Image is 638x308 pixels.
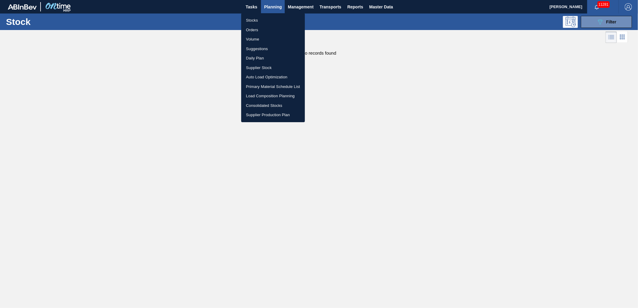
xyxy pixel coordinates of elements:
[241,101,305,110] a: Consolidated Stocks
[241,53,305,63] a: Daily Plan
[241,16,305,25] a: Stocks
[241,72,305,82] a: Auto Load Optimization
[241,25,305,35] a: Orders
[241,82,305,92] a: Primary Material Schedule List
[241,44,305,54] a: Suggestions
[241,91,305,101] a: Load Composition Planning
[241,63,305,73] a: Supplier Stock
[241,35,305,44] a: Volume
[241,110,305,120] a: Supplier Production Plan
